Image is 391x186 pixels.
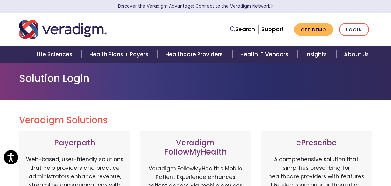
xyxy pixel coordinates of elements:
h3: Payerpath [25,138,124,148]
a: Health Plans + Payers [82,46,158,63]
a: Get Demo [294,23,333,36]
a: Healthcare Providers [158,46,232,63]
h3: ePrescribe [267,138,366,148]
h1: Solution Login [19,72,372,84]
span: Learn More [270,3,273,9]
h2: Veradigm Solutions [19,115,372,126]
a: Search [230,25,255,34]
a: Support [262,25,284,33]
a: Insights [298,46,336,63]
h3: Veradigm FollowMyHealth [146,138,245,157]
a: Life Sciences [29,46,82,63]
a: Login [339,23,369,36]
a: About Us [336,46,376,63]
img: Veradigm logo [19,19,107,40]
a: Discover the Veradigm Advantage: Connect to the Veradigm NetworkLearn More [118,3,273,9]
a: Health IT Vendors [233,46,298,63]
